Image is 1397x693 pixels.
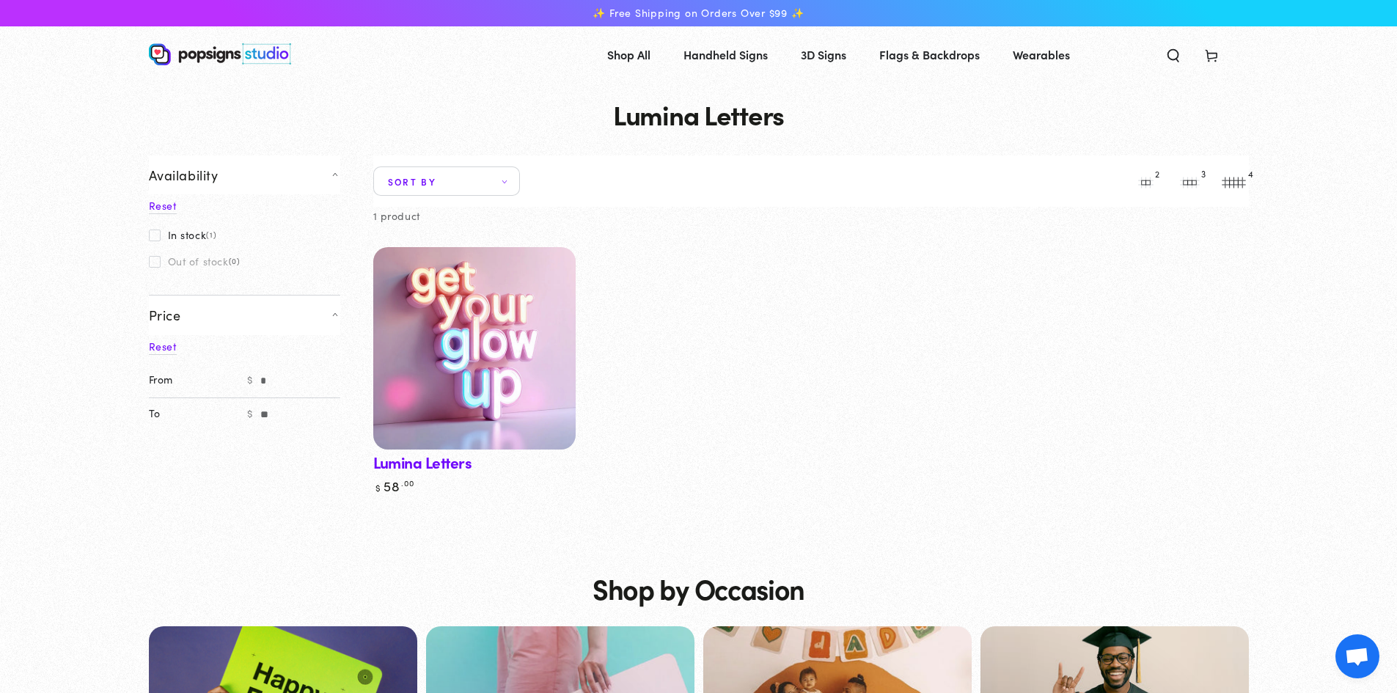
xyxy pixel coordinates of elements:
img: Popsigns Studio [149,43,291,65]
h1: Lumina Letters [149,100,1249,129]
span: Availability [149,166,219,183]
summary: Search our site [1154,38,1192,70]
summary: Price [149,295,340,334]
span: Price [149,307,181,323]
span: ✨ Free Shipping on Orders Over $99 ✨ [593,7,804,20]
span: Flags & Backdrops [879,44,980,65]
a: Wearables [1002,35,1081,74]
button: 3 [1176,166,1205,196]
button: 2 [1132,166,1161,196]
a: Flags & Backdrops [868,35,991,74]
p: 1 product [373,207,420,225]
label: In stock [149,229,217,241]
a: 3D Signs [790,35,857,74]
label: Out of stock [149,255,241,267]
a: Open chat [1335,634,1379,678]
span: 3D Signs [801,44,846,65]
label: To [149,397,241,430]
summary: Availability [149,155,340,194]
span: $ [240,397,260,430]
span: Handheld Signs [683,44,768,65]
span: Wearables [1013,44,1070,65]
a: Reset [149,198,177,214]
span: (0) [229,257,241,265]
span: (1) [206,230,216,239]
span: $ [240,364,260,397]
a: Handheld Signs [672,35,779,74]
a: Reset [149,339,177,355]
a: Lumina Letters [373,247,576,450]
summary: Sort by [373,166,520,196]
h2: Shop by Occasion [593,573,804,604]
a: Shop All [596,35,661,74]
img: Lumina Letters [370,244,578,452]
span: Shop All [607,44,650,65]
label: From [149,364,241,397]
